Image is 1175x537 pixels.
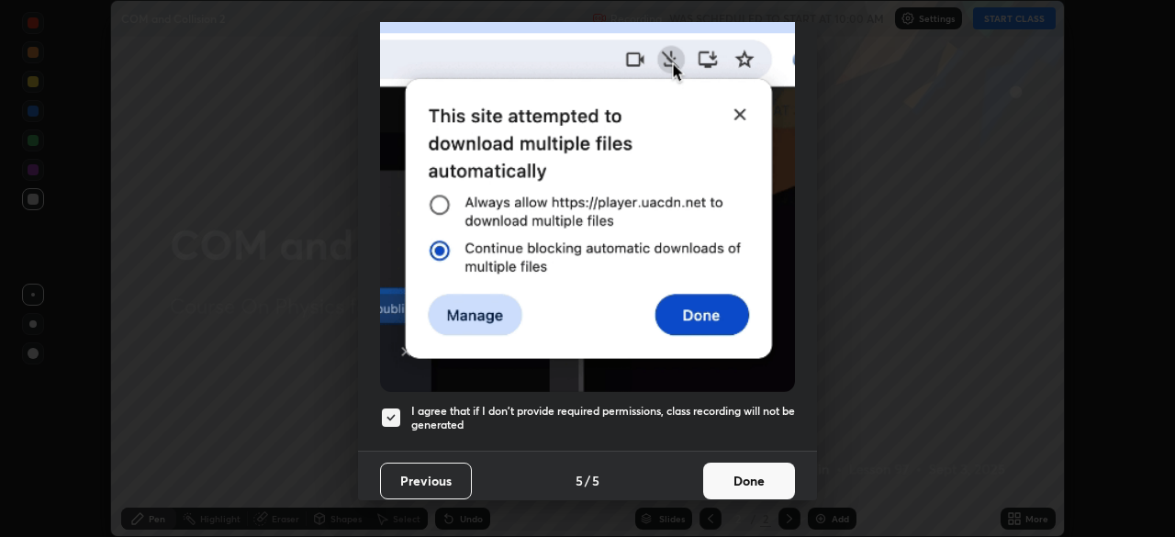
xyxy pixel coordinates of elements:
h5: I agree that if I don't provide required permissions, class recording will not be generated [411,404,795,432]
h4: 5 [576,471,583,490]
button: Done [703,463,795,499]
h4: / [585,471,590,490]
h4: 5 [592,471,599,490]
button: Previous [380,463,472,499]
